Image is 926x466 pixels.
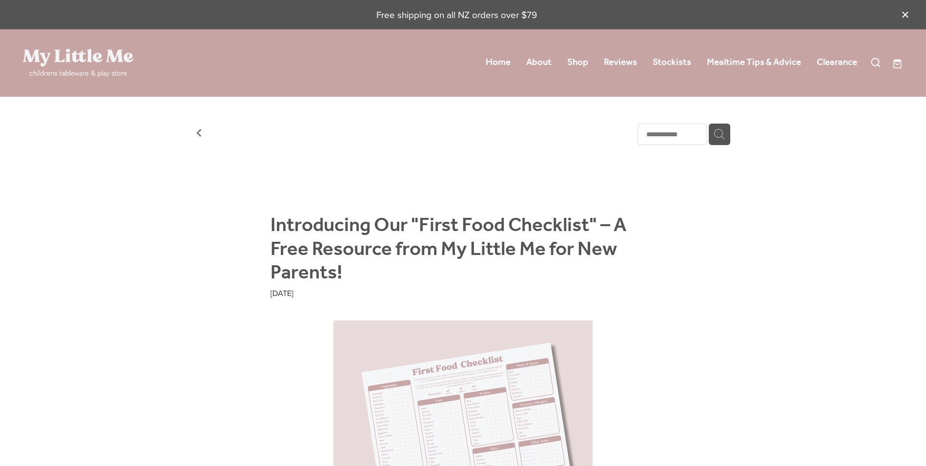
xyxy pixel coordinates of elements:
a: Reviews [604,54,637,71]
a: My Little Me Ltd homepage [23,49,199,77]
a: Clearance [817,54,857,71]
p: Free shipping on all NZ orders over $79 [23,8,891,21]
a: About [526,54,552,71]
div: [DATE] [270,287,656,299]
a: Mealtime Tips & Advice [707,54,801,71]
h1: Introducing Our "First Food Checklist" – A Free Resource from My Little Me for New Parents! [270,214,656,286]
a: Home [486,54,511,71]
a: Stockists [653,54,691,71]
a: Shop [567,54,588,71]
